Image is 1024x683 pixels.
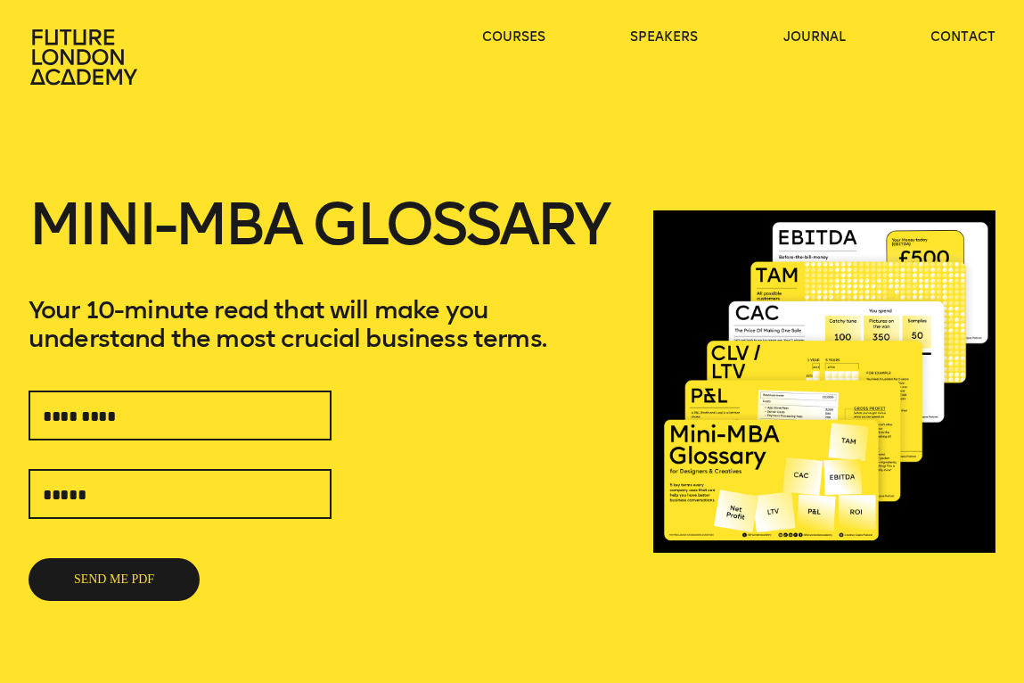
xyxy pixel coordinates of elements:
[783,29,846,46] a: journal
[930,29,995,46] a: contact
[482,29,545,46] a: courses
[29,196,625,296] h1: Mini-MBA Glossary
[630,29,698,46] a: speakers
[29,558,200,601] button: SEND ME PDF
[29,296,625,353] p: Your 10-minute read that will make you understand the most crucial business terms.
